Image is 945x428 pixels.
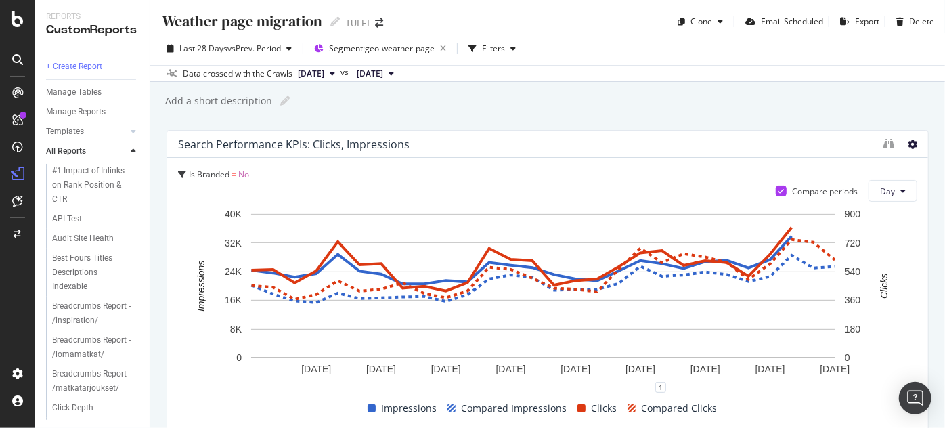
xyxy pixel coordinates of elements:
button: Delete [891,11,934,33]
span: 2025 Sep. 23rd [298,68,324,80]
text: 40K [225,209,242,220]
text: 24K [225,266,242,277]
span: Segment: geo-weather-page [329,43,435,54]
div: Clone [690,16,712,27]
span: Compared Impressions [461,400,567,416]
a: API Test [52,212,140,226]
div: Reports [46,11,139,22]
text: Clicks [879,274,889,299]
div: Click Depth [52,401,93,415]
text: 0 [845,353,850,364]
i: Edit report name [280,96,290,106]
span: vs [340,66,351,79]
text: 900 [845,209,861,220]
div: Filters [482,43,505,54]
text: [DATE] [690,364,720,374]
a: Click Depth [52,401,140,415]
button: Last 28 DaysvsPrev. Period [161,38,297,60]
div: + Create Report [46,60,102,74]
div: Audit Site Health [52,232,114,246]
a: Templates [46,125,127,139]
text: 540 [845,266,861,277]
span: vs Prev. Period [227,43,281,54]
div: Templates [46,125,84,139]
button: Clone [672,11,728,33]
text: 360 [845,295,861,306]
div: API Test [52,212,82,226]
button: Email Scheduled [740,11,823,33]
div: Weather page migration [161,11,322,32]
a: + Create Report [46,60,140,74]
text: [DATE] [431,364,461,374]
text: 32K [225,238,242,249]
span: Last 28 Days [179,43,227,54]
div: Data crossed with the Crawls [183,68,292,80]
a: Breadcrumbs Report - /lomamatkat/ [52,333,140,362]
div: #1 Impact of Inlinks on Rank Position & CTR [52,164,133,207]
div: Breadcrumbs Report - /matkatarjoukset/ [52,367,133,395]
button: Segment:geo-weather-page [309,38,452,60]
span: No [238,169,249,180]
div: Export [855,16,879,27]
a: #1 Impact of Inlinks on Rank Position & CTR [52,164,140,207]
div: Best Fours Titles Descriptions Indexable [52,251,133,294]
text: [DATE] [301,364,331,374]
a: Audit Site Health [52,232,140,246]
text: [DATE] [366,364,396,374]
text: 8K [230,324,242,335]
div: 1 [655,382,666,393]
span: Impressions [381,400,437,416]
span: Day [880,186,895,197]
div: TUI FI [345,16,370,30]
span: 2025 Aug. 12th [357,68,383,80]
button: Filters [463,38,521,60]
text: 16K [225,295,242,306]
div: Open Intercom Messenger [899,382,931,414]
div: CustomReports [46,22,139,38]
div: All Reports [46,144,86,158]
text: 720 [845,238,861,249]
a: Best Fours Titles Descriptions Indexable [52,251,140,294]
span: = [232,169,236,180]
div: Breadcrumbs Report - /inspiration/ [52,299,131,328]
div: Breadcrumbs Report - /lomamatkat/ [52,333,132,362]
a: Breadcrumbs Report - /inspiration/ [52,299,140,328]
div: arrow-right-arrow-left [375,18,383,28]
a: Breadcrumbs Report - /matkatarjoukset/ [52,367,140,395]
text: 0 [236,353,242,364]
button: Export [835,11,879,33]
a: All Reports [46,144,127,158]
div: Compare periods [792,186,858,197]
a: Manage Reports [46,105,140,119]
text: [DATE] [625,364,655,374]
text: [DATE] [496,364,526,374]
span: Compared Clicks [641,400,717,416]
i: Edit report name [330,17,340,26]
text: [DATE] [820,364,850,374]
button: [DATE] [351,66,399,82]
div: Search Performance KPIs: Clicks, Impressions [178,137,410,151]
div: Email Scheduled [761,16,823,27]
a: Manage Tables [46,85,140,100]
div: Add a short description [164,94,272,108]
svg: A chart. [178,207,908,387]
span: Is Branded [189,169,229,180]
button: Day [869,180,917,202]
text: [DATE] [561,364,590,374]
span: Clicks [591,400,617,416]
text: 180 [845,324,861,335]
text: Impressions [196,261,206,312]
div: binoculars [883,138,894,149]
div: Delete [909,16,934,27]
div: Manage Tables [46,85,102,100]
button: [DATE] [292,66,340,82]
div: Manage Reports [46,105,106,119]
text: [DATE] [755,364,785,374]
